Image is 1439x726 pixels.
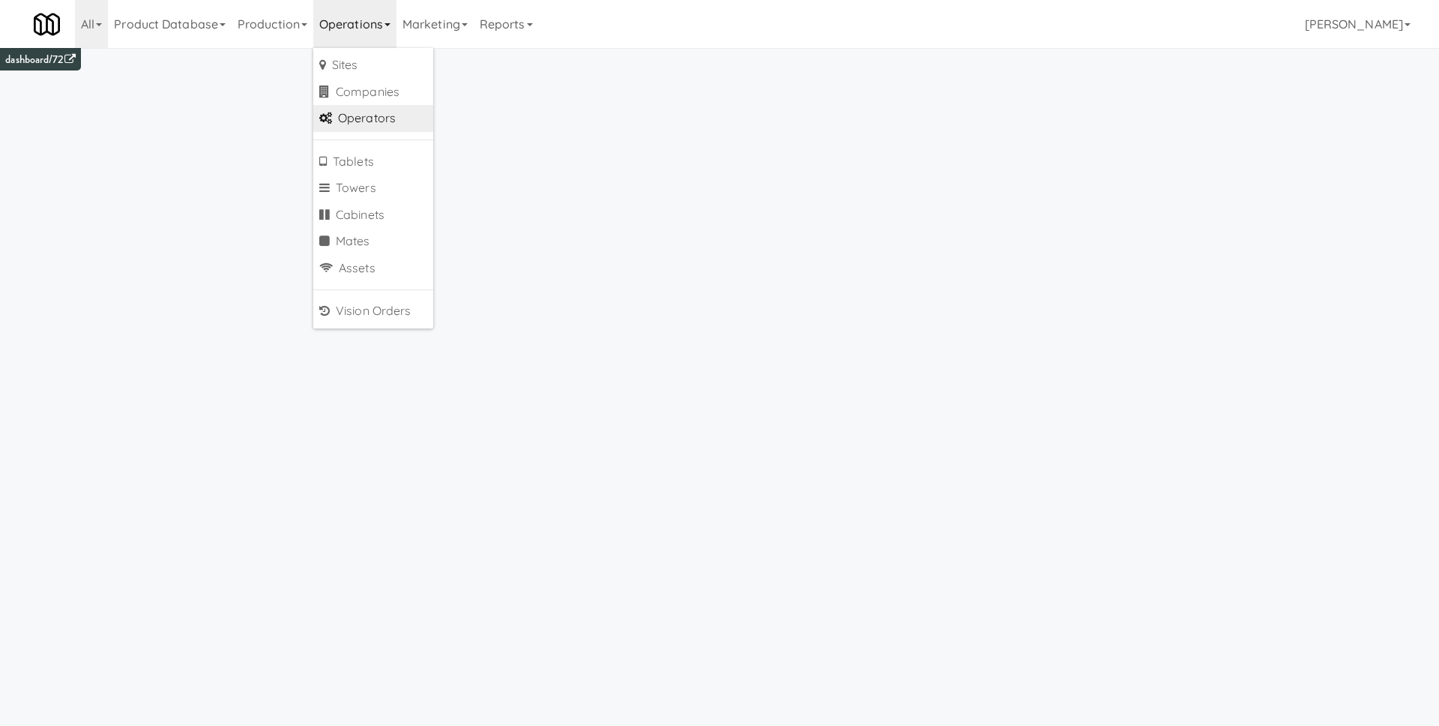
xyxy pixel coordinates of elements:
a: Tablets [313,148,433,175]
a: Vision Orders [313,298,433,325]
a: Assets [313,255,433,282]
img: Micromart [34,11,60,37]
a: dashboard/72 [5,52,75,67]
a: Companies [313,79,433,106]
a: Towers [313,175,433,202]
a: Operators [313,105,433,132]
a: Cabinets [313,202,433,229]
a: Sites [313,52,433,79]
a: Mates [313,228,433,255]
